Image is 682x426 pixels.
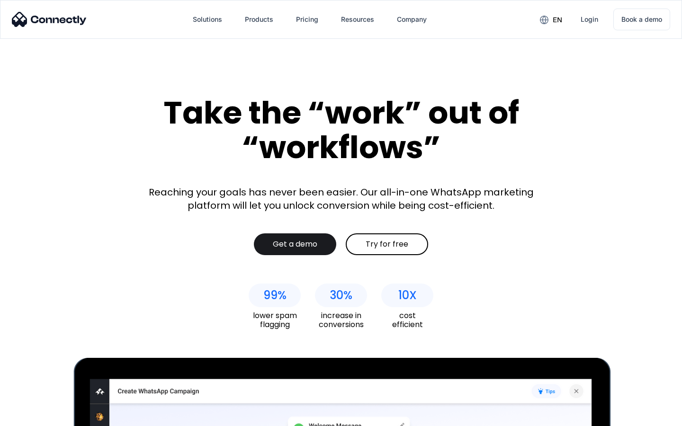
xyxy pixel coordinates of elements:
[245,13,273,26] div: Products
[263,289,287,302] div: 99%
[397,13,427,26] div: Company
[573,8,606,31] a: Login
[288,8,326,31] a: Pricing
[249,311,301,329] div: lower spam flagging
[193,13,222,26] div: Solutions
[19,409,57,423] ul: Language list
[330,289,352,302] div: 30%
[128,96,554,164] div: Take the “work” out of “workflows”
[381,311,433,329] div: cost efficient
[341,13,374,26] div: Resources
[12,12,87,27] img: Connectly Logo
[346,233,428,255] a: Try for free
[553,13,562,27] div: en
[366,240,408,249] div: Try for free
[581,13,598,26] div: Login
[315,311,367,329] div: increase in conversions
[9,409,57,423] aside: Language selected: English
[254,233,336,255] a: Get a demo
[273,240,317,249] div: Get a demo
[142,186,540,212] div: Reaching your goals has never been easier. Our all-in-one WhatsApp marketing platform will let yo...
[296,13,318,26] div: Pricing
[398,289,417,302] div: 10X
[613,9,670,30] a: Book a demo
